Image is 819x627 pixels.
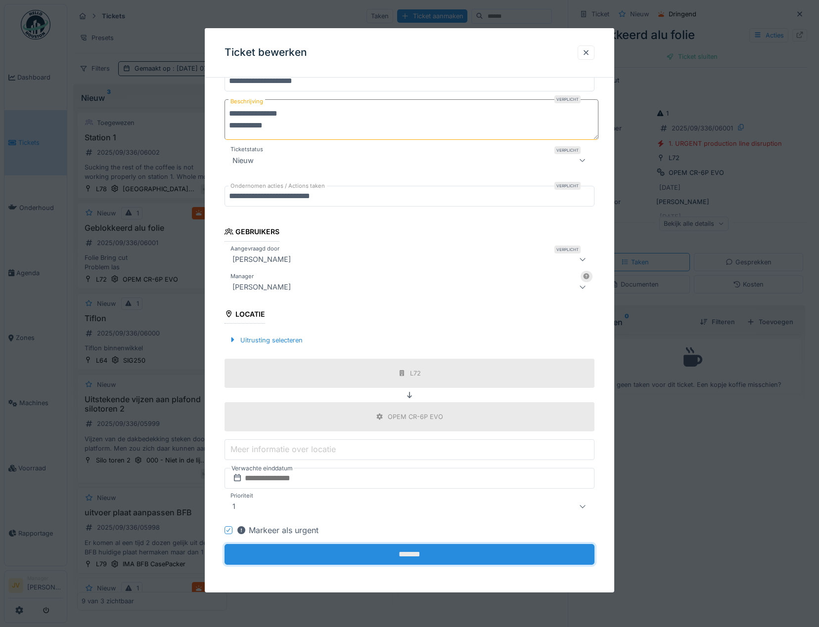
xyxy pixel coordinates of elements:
[410,369,421,378] div: L72
[225,334,307,347] div: Uitrusting selecteren
[554,182,581,190] div: Verplicht
[228,281,295,293] div: [PERSON_NAME]
[225,46,307,59] h3: Ticket bewerken
[236,524,318,536] div: Markeer als urgent
[228,443,338,455] label: Meer informatie over locatie
[228,95,265,108] label: Beschrijving
[225,225,279,242] div: Gebruikers
[228,492,255,500] label: Prioriteit
[228,155,258,167] div: Nieuw
[228,501,239,512] div: 1
[230,463,294,474] label: Verwachte einddatum
[388,412,443,421] div: OPEM CR-6P EVO
[228,272,256,281] label: Manager
[554,95,581,103] div: Verplicht
[228,253,295,265] div: [PERSON_NAME]
[228,182,327,191] label: Ondernomen acties / Actions taken
[554,246,581,253] div: Verplicht
[228,146,265,154] label: Ticketstatus
[225,307,265,324] div: Locatie
[228,245,281,253] label: Aangevraagd door
[554,147,581,155] div: Verplicht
